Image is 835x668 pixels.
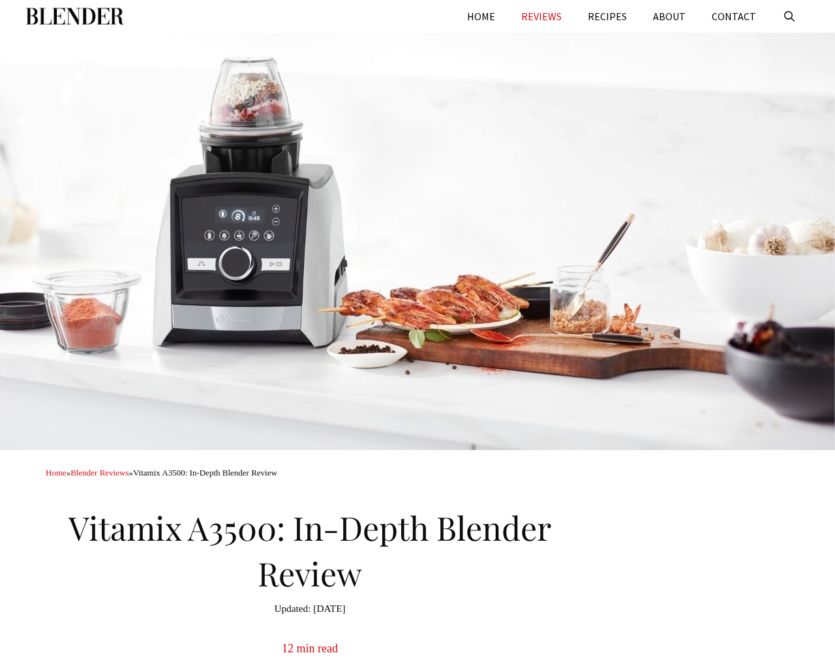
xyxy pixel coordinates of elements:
span: 12 [282,642,294,655]
a: Home [46,468,67,478]
span: min read [297,642,338,655]
time: [DATE] [274,601,345,616]
h1: Vitamix A3500: In-Depth Blender Review [46,498,574,596]
a: Blender Reviews [70,468,129,478]
span: Vitamix A3500: In-Depth Blender Review [133,468,277,478]
span: » » [46,468,277,478]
